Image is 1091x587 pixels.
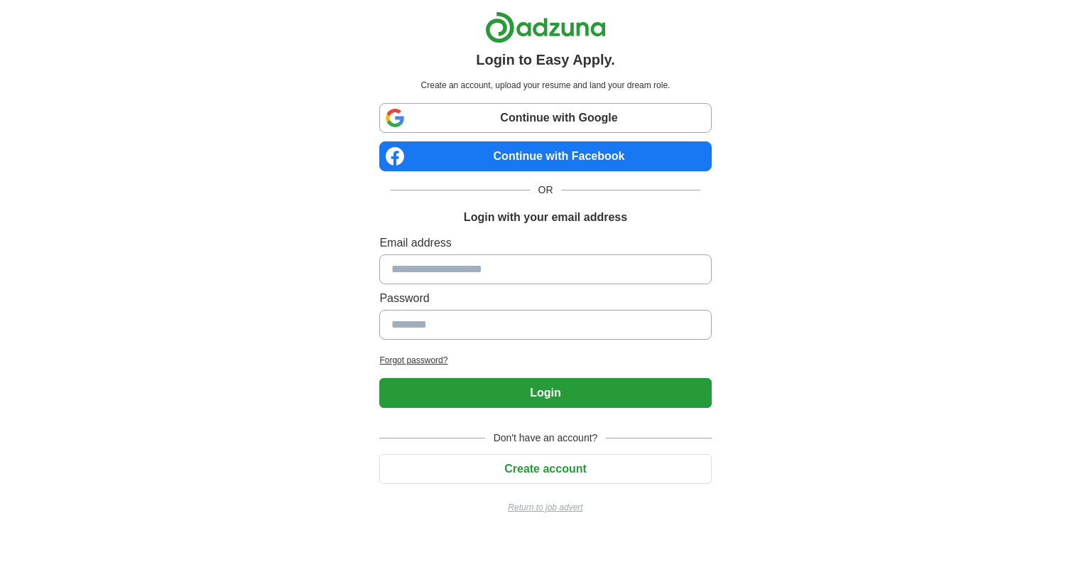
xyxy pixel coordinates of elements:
[382,79,708,92] p: Create an account, upload your resume and land your dream role.
[379,235,711,252] label: Email address
[379,378,711,408] button: Login
[485,431,607,446] span: Don't have an account?
[379,354,711,367] a: Forgot password?
[476,49,615,70] h1: Login to Easy Apply.
[379,290,711,307] label: Password
[379,463,711,475] a: Create account
[379,141,711,171] a: Continue with Facebook
[464,209,627,226] h1: Login with your email address
[379,501,711,514] a: Return to job advert
[485,11,606,43] img: Adzuna logo
[379,454,711,484] button: Create account
[379,103,711,133] a: Continue with Google
[530,183,562,198] span: OR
